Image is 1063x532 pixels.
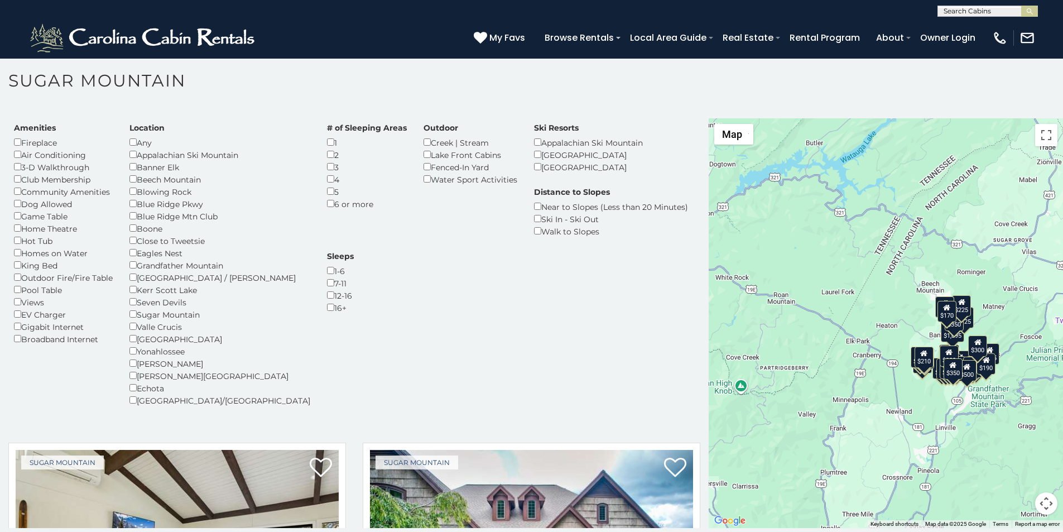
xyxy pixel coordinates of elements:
[129,345,310,357] div: Yonahlossee
[980,343,999,365] div: $155
[936,296,955,318] div: $300
[424,136,517,148] div: Creek | Stream
[1019,30,1035,46] img: mail-regular-white.png
[129,271,310,284] div: [GEOGRAPHIC_DATA] / [PERSON_NAME]
[955,307,974,328] div: $125
[129,284,310,296] div: Kerr Scott Lake
[664,457,686,480] a: Add to favorites
[129,198,310,210] div: Blue Ridge Pkwy
[958,360,977,381] div: $500
[129,308,310,320] div: Sugar Mountain
[14,222,113,234] div: Home Theatre
[424,122,458,133] label: Outdoor
[129,210,310,222] div: Blue Ridge Mtn Club
[14,136,113,148] div: Fireplace
[534,136,643,148] div: Appalachian Ski Mountain
[534,148,643,161] div: [GEOGRAPHIC_DATA]
[711,514,748,528] img: Google
[941,321,964,342] div: $1,095
[424,161,517,173] div: Fenced-In Yard
[870,28,910,47] a: About
[969,336,988,357] div: $300
[310,457,332,480] a: Add to favorites
[14,284,113,296] div: Pool Table
[915,28,981,47] a: Owner Login
[14,320,113,333] div: Gigabit Internet
[28,21,259,55] img: White-1-2.png
[939,344,958,366] div: $190
[534,122,579,133] label: Ski Resorts
[129,247,310,259] div: Eagles Nest
[14,333,113,345] div: Broadband Internet
[129,234,310,247] div: Close to Tweetsie
[376,456,458,469] a: Sugar Mountain
[14,161,113,173] div: 3-D Walkthrough
[129,320,310,333] div: Valle Crucis
[129,161,310,173] div: Banner Elk
[327,185,407,198] div: 5
[534,186,610,198] label: Distance to Slopes
[14,308,113,320] div: EV Charger
[14,247,113,259] div: Homes on Water
[129,382,310,394] div: Echota
[129,122,165,133] label: Location
[784,28,865,47] a: Rental Program
[1015,521,1060,527] a: Report a map error
[129,370,310,382] div: [PERSON_NAME][GEOGRAPHIC_DATA]
[327,136,407,148] div: 1
[474,31,528,45] a: My Favs
[327,148,407,161] div: 2
[424,173,517,185] div: Water Sport Activities
[327,301,354,314] div: 16+
[937,301,956,322] div: $170
[714,124,753,145] button: Change map style
[129,222,310,234] div: Boone
[327,277,354,289] div: 7-11
[14,185,113,198] div: Community Amenities
[977,353,996,375] div: $190
[14,296,113,308] div: Views
[925,521,986,527] span: Map data ©2025 Google
[327,122,407,133] label: # of Sleeping Areas
[129,185,310,198] div: Blowing Rock
[129,333,310,345] div: [GEOGRAPHIC_DATA]
[1035,124,1057,146] button: Toggle fullscreen view
[937,358,956,380] div: $155
[14,259,113,271] div: King Bed
[624,28,712,47] a: Local Area Guide
[327,265,354,277] div: 1-6
[129,357,310,370] div: [PERSON_NAME]
[129,148,310,161] div: Appalachian Ski Mountain
[911,347,930,368] div: $240
[14,122,56,133] label: Amenities
[870,520,918,528] button: Keyboard shortcuts
[944,358,963,380] div: $350
[993,521,1008,527] a: Terms
[14,198,113,210] div: Dog Allowed
[129,259,310,271] div: Grandfather Mountain
[327,198,407,210] div: 6 or more
[992,30,1008,46] img: phone-regular-white.png
[489,31,525,45] span: My Favs
[534,225,688,237] div: Walk to Slopes
[940,346,959,367] div: $300
[129,173,310,185] div: Beech Mountain
[915,347,934,368] div: $210
[711,514,748,528] a: Open this area in Google Maps (opens a new window)
[129,394,310,406] div: [GEOGRAPHIC_DATA]/[GEOGRAPHIC_DATA]
[129,296,310,308] div: Seven Devils
[534,200,688,213] div: Near to Slopes (Less than 20 Minutes)
[21,456,104,469] a: Sugar Mountain
[940,358,959,379] div: $175
[717,28,779,47] a: Real Estate
[534,161,643,173] div: [GEOGRAPHIC_DATA]
[1035,492,1057,515] button: Map camera controls
[327,173,407,185] div: 4
[424,148,517,161] div: Lake Front Cabins
[14,148,113,161] div: Air Conditioning
[940,344,959,366] div: $265
[14,234,113,247] div: Hot Tub
[14,271,113,284] div: Outdoor Fire/Fire Table
[534,213,688,225] div: Ski In - Ski Out
[14,210,113,222] div: Game Table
